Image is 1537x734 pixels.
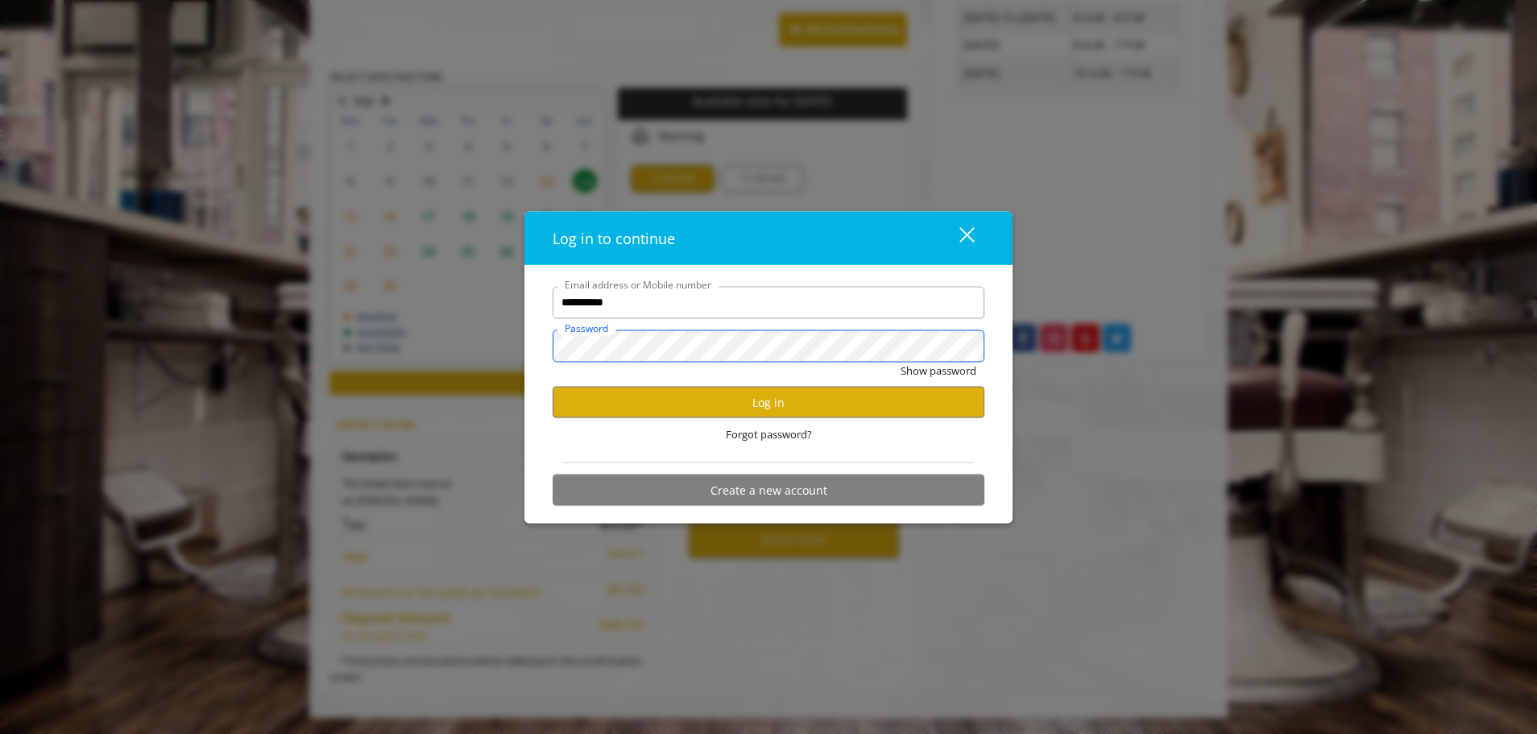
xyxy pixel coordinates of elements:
input: Email address or Mobile number [553,286,984,318]
button: Create a new account [553,475,984,506]
button: Log in [553,387,984,418]
span: Log in to continue [553,228,675,247]
label: Password [557,320,616,335]
label: Email address or Mobile number [557,276,719,292]
div: close dialog [941,226,973,250]
span: Forgot password? [726,426,812,443]
input: Password [553,330,984,362]
button: Show password [901,362,976,379]
button: close dialog [930,222,984,255]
